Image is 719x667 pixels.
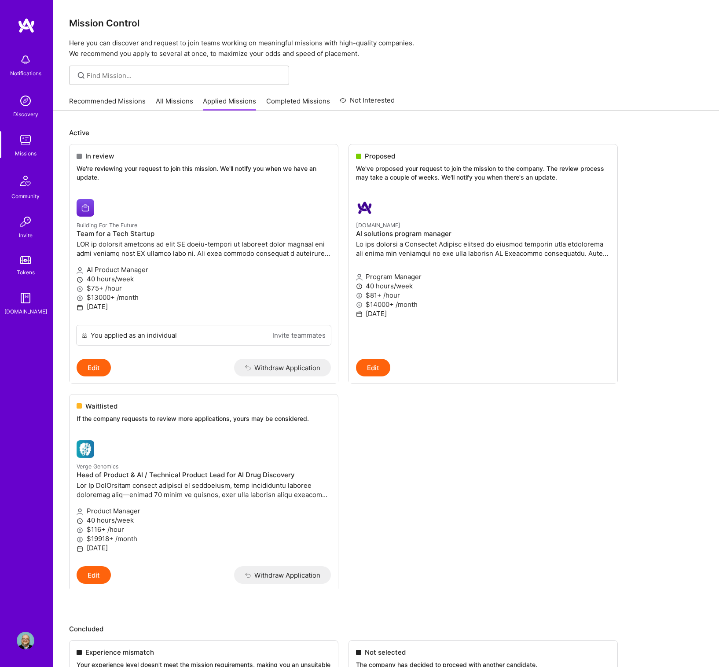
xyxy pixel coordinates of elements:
[20,256,31,264] img: tokens
[19,231,33,240] div: Invite
[272,331,326,340] a: Invite teammates
[356,274,363,280] i: icon Applicant
[266,96,330,111] a: Completed Missions
[69,624,703,634] p: Concluded
[156,96,193,111] a: All Missions
[77,359,111,376] button: Edit
[77,276,83,283] i: icon Clock
[10,69,41,78] div: Notifications
[11,192,40,201] div: Community
[77,506,331,516] p: Product Manager
[234,359,331,376] button: Withdraw Application
[17,213,34,231] img: Invite
[69,18,703,29] h3: Mission Control
[356,283,363,290] i: icon Clock
[356,300,610,309] p: $14000+ /month
[15,149,37,158] div: Missions
[77,536,83,543] i: icon MoneyGray
[77,286,83,292] i: icon MoneyGray
[77,440,94,458] img: Verge Genomics company logo
[77,265,331,274] p: AI Product Manager
[77,545,83,552] i: icon Calendar
[18,18,35,33] img: logo
[15,170,36,192] img: Community
[356,230,610,238] h4: AI solutions program manager
[356,311,363,317] i: icon Calendar
[356,359,390,376] button: Edit
[203,96,256,111] a: Applied Missions
[77,304,83,311] i: icon Calendar
[13,110,38,119] div: Discovery
[356,240,610,258] p: Lo ips dolorsi a Consectet Adipisc elitsed do eiusmod temporin utla etdolorema ali enima min veni...
[17,632,34,649] img: User Avatar
[77,293,331,302] p: $13000+ /month
[77,543,331,553] p: [DATE]
[91,331,177,340] div: You applied as an individual
[77,525,331,534] p: $116+ /hour
[17,268,35,277] div: Tokens
[77,274,331,284] p: 40 hours/week
[356,199,374,217] img: A.Team company logo
[69,96,146,111] a: Recommended Missions
[349,192,617,359] a: A.Team company logo[DOMAIN_NAME]AI solutions program managerLo ips dolorsi a Consectet Adipisc el...
[77,509,83,515] i: icon Applicant
[70,192,338,325] a: Building For The Future company logoBuilding For The FutureTeam for a Tech StartupLOR ip dolorsit...
[85,151,114,161] span: In review
[77,534,331,543] p: $19918+ /month
[356,302,363,308] i: icon MoneyGray
[17,131,34,149] img: teamwork
[234,566,331,584] button: Withdraw Application
[356,292,363,299] i: icon MoneyGray
[87,71,282,80] input: Find Mission...
[77,481,331,499] p: Lor Ip DolOrsitam consect adipisci el seddoeiusm, temp incididuntu laboree doloremag aliq—enimad ...
[17,92,34,110] img: discovery
[77,230,331,238] h4: Team for a Tech Startup
[77,566,111,584] button: Edit
[77,463,119,470] small: Verge Genomics
[4,307,47,316] div: [DOMAIN_NAME]
[77,222,137,228] small: Building For The Future
[77,284,331,293] p: $75+ /hour
[69,38,703,59] p: Here you can discover and request to join teams working on meaningful missions with high-quality ...
[70,433,338,566] a: Verge Genomics company logoVerge GenomicsHead of Product & AI / Technical Product Lead for AI Dru...
[77,295,83,302] i: icon MoneyGray
[77,199,94,217] img: Building For The Future company logo
[85,648,154,657] span: Experience mismatch
[77,267,83,274] i: icon Applicant
[77,471,331,479] h4: Head of Product & AI / Technical Product Lead for AI Drug Discovery
[77,414,331,423] p: If the company requests to review more applications, yours may be considered.
[356,222,400,228] small: [DOMAIN_NAME]
[17,51,34,69] img: bell
[76,70,86,81] i: icon SearchGrey
[77,164,331,181] p: We're reviewing your request to join this mission. We'll notify you when we have an update.
[356,291,610,300] p: $81+ /hour
[340,95,395,111] a: Not Interested
[77,240,331,258] p: LOR ip dolorsit ametcons ad elit SE doeiu-tempori ut laboreet dolor magnaal eni admi veniamq nost...
[356,164,610,181] p: We've proposed your request to join the mission to the company. The review process may take a cou...
[17,289,34,307] img: guide book
[77,516,331,525] p: 40 hours/week
[77,302,331,311] p: [DATE]
[77,518,83,524] i: icon Clock
[356,309,610,318] p: [DATE]
[85,402,117,411] span: Waitlisted
[356,272,610,281] p: Program Manager
[69,128,703,137] p: Active
[356,281,610,291] p: 40 hours/week
[15,632,37,649] a: User Avatar
[365,151,395,161] span: Proposed
[77,527,83,534] i: icon MoneyGray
